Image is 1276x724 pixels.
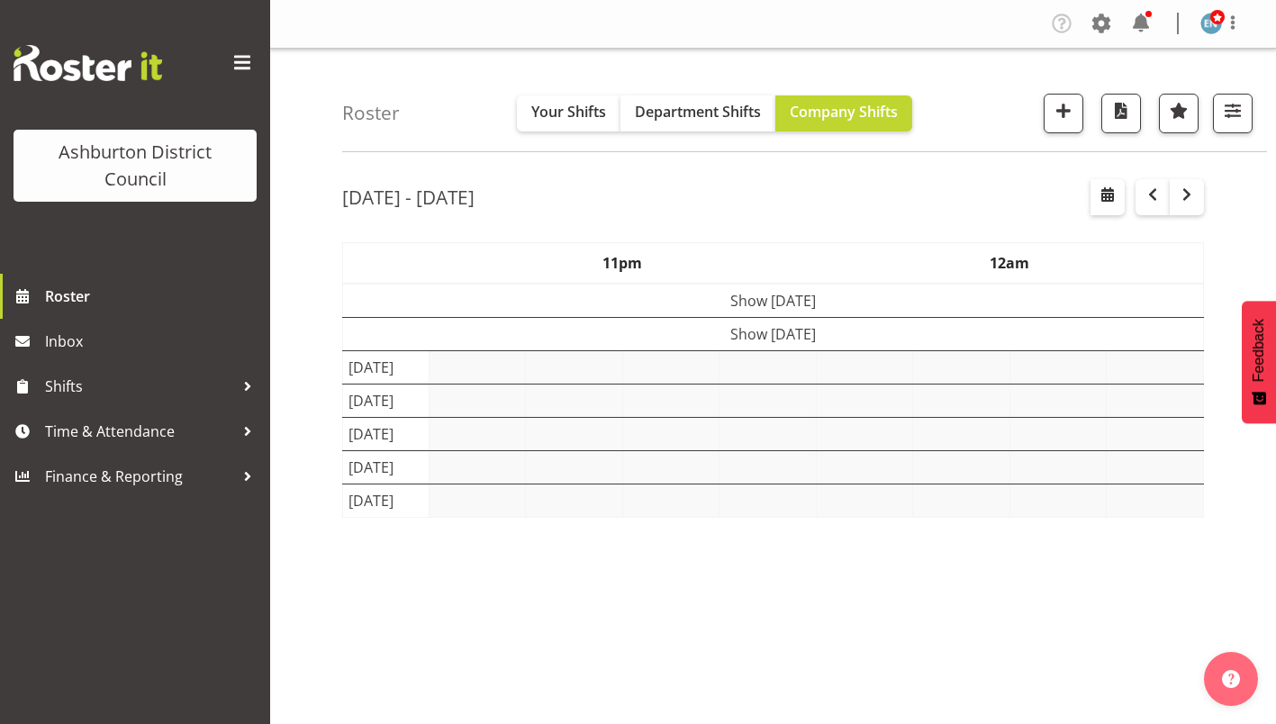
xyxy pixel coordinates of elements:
td: [DATE] [343,384,430,417]
td: [DATE] [343,484,430,517]
span: Company Shifts [790,102,898,122]
span: Finance & Reporting [45,463,234,490]
span: Department Shifts [635,102,761,122]
button: Department Shifts [620,95,775,131]
button: Company Shifts [775,95,912,131]
th: 11pm [429,242,816,284]
button: Filter Shifts [1213,94,1253,133]
button: Add a new shift [1044,94,1083,133]
span: Shifts [45,373,234,400]
div: Ashburton District Council [32,139,239,193]
button: Select a specific date within the roster. [1090,179,1125,215]
button: Highlight an important date within the roster. [1159,94,1199,133]
td: [DATE] [343,350,430,384]
span: Your Shifts [531,102,606,122]
img: help-xxl-2.png [1222,670,1240,688]
td: [DATE] [343,417,430,450]
h4: Roster [342,103,400,123]
button: Your Shifts [517,95,620,131]
span: Inbox [45,328,261,355]
span: Time & Attendance [45,418,234,445]
button: Feedback - Show survey [1242,301,1276,423]
span: Feedback [1251,319,1267,382]
th: 12am [816,242,1203,284]
h2: [DATE] - [DATE] [342,186,475,209]
span: Roster [45,283,261,310]
td: Show [DATE] [343,284,1204,318]
button: Download a PDF of the roster according to the set date range. [1101,94,1141,133]
td: Show [DATE] [343,317,1204,350]
img: Rosterit website logo [14,45,162,81]
td: [DATE] [343,450,430,484]
img: ellen-nicol5656.jpg [1200,13,1222,34]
